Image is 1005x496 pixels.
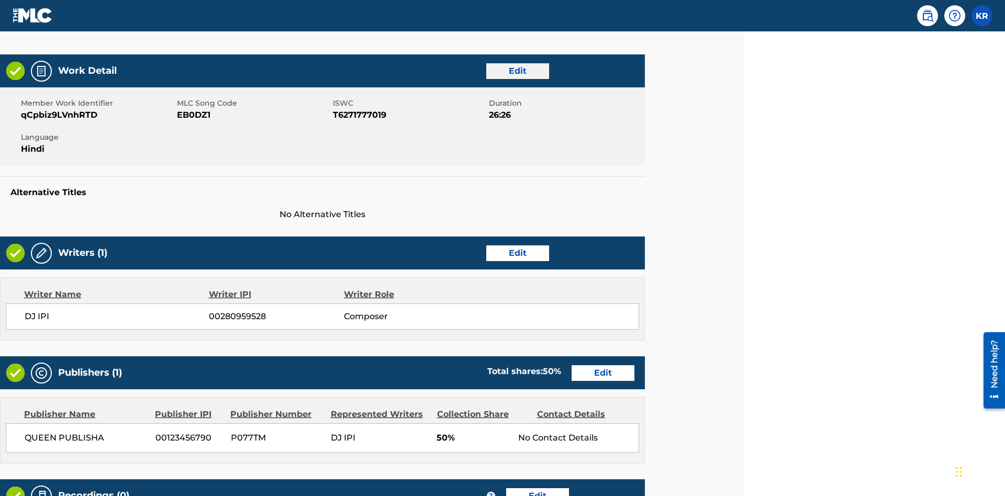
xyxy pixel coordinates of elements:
div: Publisher Number [230,408,322,421]
img: Valid [6,244,25,262]
span: Language [21,132,174,143]
img: Publishers [35,367,48,379]
img: search [921,9,934,22]
a: Edit [572,365,634,381]
div: Publisher Name [24,408,147,421]
span: 26:26 [489,109,642,121]
div: Collection Share [437,408,529,421]
span: qCpbiz9LVnhRTD [21,109,174,121]
div: Writer Name [24,288,209,301]
a: Edit [486,245,549,261]
iframe: Chat Widget [953,446,1005,496]
span: MLC Song Code [177,98,330,109]
div: Help [944,5,965,26]
div: Contact Details [537,408,629,421]
img: Valid [6,364,25,382]
h5: Writers (1) [58,247,107,259]
span: T6271777019 [333,109,486,121]
span: 50 % [543,366,561,376]
span: Member Work Identifier [21,98,174,109]
span: QUEEN PUBLISHA [25,432,148,444]
img: Writers [35,247,48,260]
div: Total shares: [487,365,561,378]
span: ISWC [333,98,486,109]
span: DJ IPI [25,310,209,323]
span: 00280959528 [209,310,344,323]
div: Writer Role [344,288,467,301]
img: MLC Logo [13,8,53,23]
span: Hindi [21,143,174,155]
h5: Work Detail [58,65,117,77]
a: Public Search [917,5,938,26]
div: Publisher IPI [155,408,222,421]
div: Drag [956,456,962,488]
iframe: Resource Center [976,328,1005,414]
span: DJ IPI [331,433,355,443]
span: Duration [489,98,642,109]
div: Writer IPI [209,288,344,301]
span: Composer [344,310,467,323]
span: 00123456790 [155,432,223,444]
img: help [948,9,961,22]
span: P077TM [231,432,323,444]
span: 50% [437,432,510,444]
div: No Contact Details [518,432,639,444]
a: Edit [486,63,549,79]
div: User Menu [971,5,992,26]
div: Represented Writers [331,408,429,421]
img: Valid [6,62,25,80]
h5: Alternative Titles [10,187,634,198]
img: Work Detail [35,65,48,77]
span: EB0DZ1 [177,109,330,121]
h5: Publishers (1) [58,367,122,379]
